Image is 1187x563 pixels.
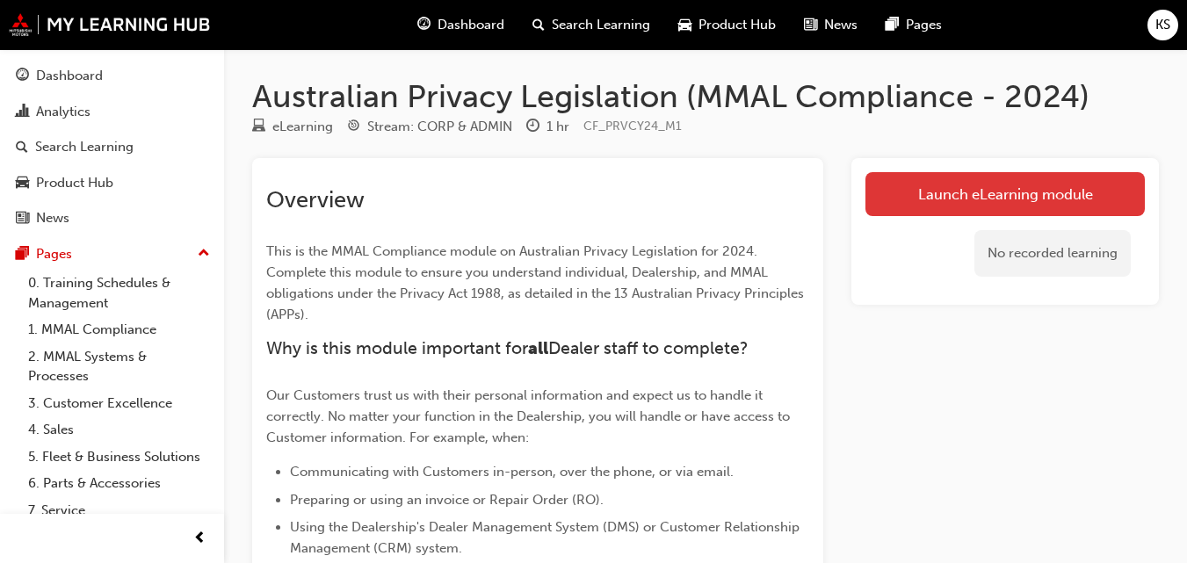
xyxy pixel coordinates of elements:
[403,7,518,43] a: guage-iconDashboard
[21,316,217,343] a: 1. MMAL Compliance
[7,202,217,235] a: News
[548,338,749,358] span: Dealer staff to complete?
[906,15,942,35] span: Pages
[252,77,1159,116] h1: Australian Privacy Legislation (MMAL Compliance - 2024)
[36,173,113,193] div: Product Hub
[7,238,217,271] button: Pages
[974,230,1131,277] div: No recorded learning
[872,7,956,43] a: pages-iconPages
[290,492,604,508] span: Preparing or using an invoice or Repair Order (RO).
[347,119,360,135] span: target-icon
[526,119,539,135] span: clock-icon
[664,7,790,43] a: car-iconProduct Hub
[36,66,103,86] div: Dashboard
[886,14,899,36] span: pages-icon
[21,416,217,444] a: 4. Sales
[1155,15,1170,35] span: KS
[290,519,803,556] span: Using the Dealership's Dealer Management System (DMS) or Customer Relationship Management (CRM) s...
[36,244,72,264] div: Pages
[16,105,29,120] span: chart-icon
[698,15,776,35] span: Product Hub
[266,186,365,213] span: Overview
[1147,10,1178,40] button: KS
[552,15,650,35] span: Search Learning
[7,60,217,92] a: Dashboard
[804,14,817,36] span: news-icon
[16,140,28,155] span: search-icon
[21,497,217,524] a: 7. Service
[252,119,265,135] span: learningResourceType_ELEARNING-icon
[21,390,217,417] a: 3. Customer Excellence
[16,69,29,84] span: guage-icon
[678,14,691,36] span: car-icon
[7,167,217,199] a: Product Hub
[790,7,872,43] a: news-iconNews
[36,208,69,228] div: News
[417,14,431,36] span: guage-icon
[583,119,682,134] span: Learning resource code
[824,15,858,35] span: News
[367,117,512,137] div: Stream: CORP & ADMIN
[21,470,217,497] a: 6. Parts & Accessories
[198,242,210,265] span: up-icon
[16,211,29,227] span: news-icon
[438,15,504,35] span: Dashboard
[528,338,548,358] span: all
[36,102,90,122] div: Analytics
[546,117,569,137] div: 1 hr
[7,131,217,163] a: Search Learning
[21,343,217,390] a: 2. MMAL Systems & Processes
[16,247,29,263] span: pages-icon
[252,116,333,138] div: Type
[272,117,333,137] div: eLearning
[290,464,734,480] span: Communicating with Customers in-person, over the phone, or via email.
[266,338,528,358] span: Why is this module important for
[193,528,206,550] span: prev-icon
[266,387,793,445] span: Our Customers trust us with their personal information and expect us to handle it correctly. No m...
[35,137,134,157] div: Search Learning
[518,7,664,43] a: search-iconSearch Learning
[21,444,217,471] a: 5. Fleet & Business Solutions
[9,13,211,36] img: mmal
[16,176,29,191] span: car-icon
[347,116,512,138] div: Stream
[21,270,217,316] a: 0. Training Schedules & Management
[7,56,217,238] button: DashboardAnalyticsSearch LearningProduct HubNews
[266,243,807,322] span: This is the MMAL Compliance module on Australian Privacy Legislation for 2024. Complete this modu...
[526,116,569,138] div: Duration
[865,172,1145,216] a: Launch eLearning module
[7,96,217,128] a: Analytics
[532,14,545,36] span: search-icon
